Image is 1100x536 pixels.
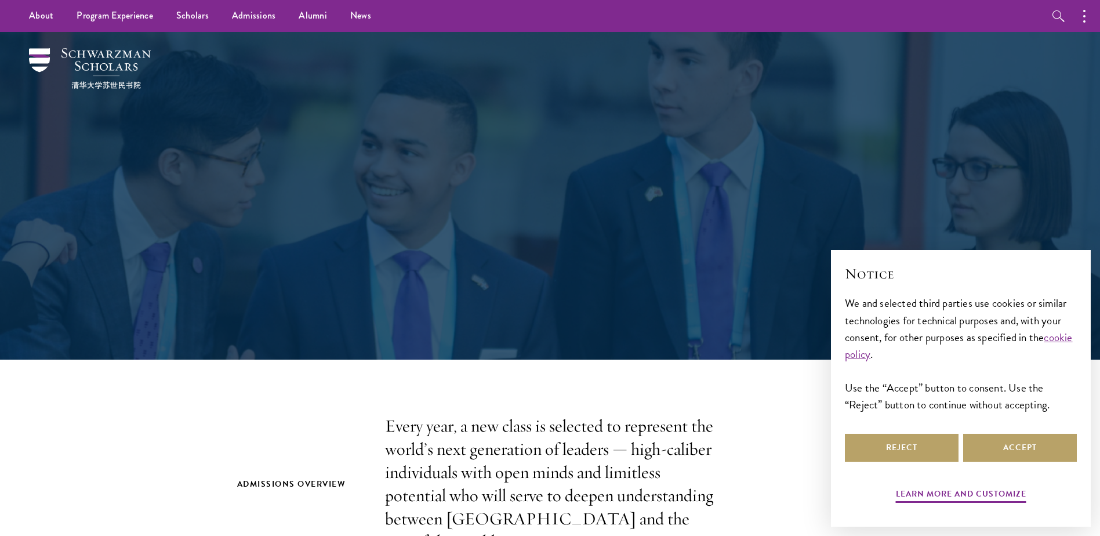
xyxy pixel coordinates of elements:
h2: Admissions Overview [237,477,362,491]
button: Reject [845,434,959,462]
a: cookie policy [845,329,1073,363]
button: Learn more and customize [896,487,1026,505]
button: Accept [963,434,1077,462]
img: Schwarzman Scholars [29,48,151,89]
div: We and selected third parties use cookies or similar technologies for technical purposes and, wit... [845,295,1077,412]
h2: Notice [845,264,1077,284]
